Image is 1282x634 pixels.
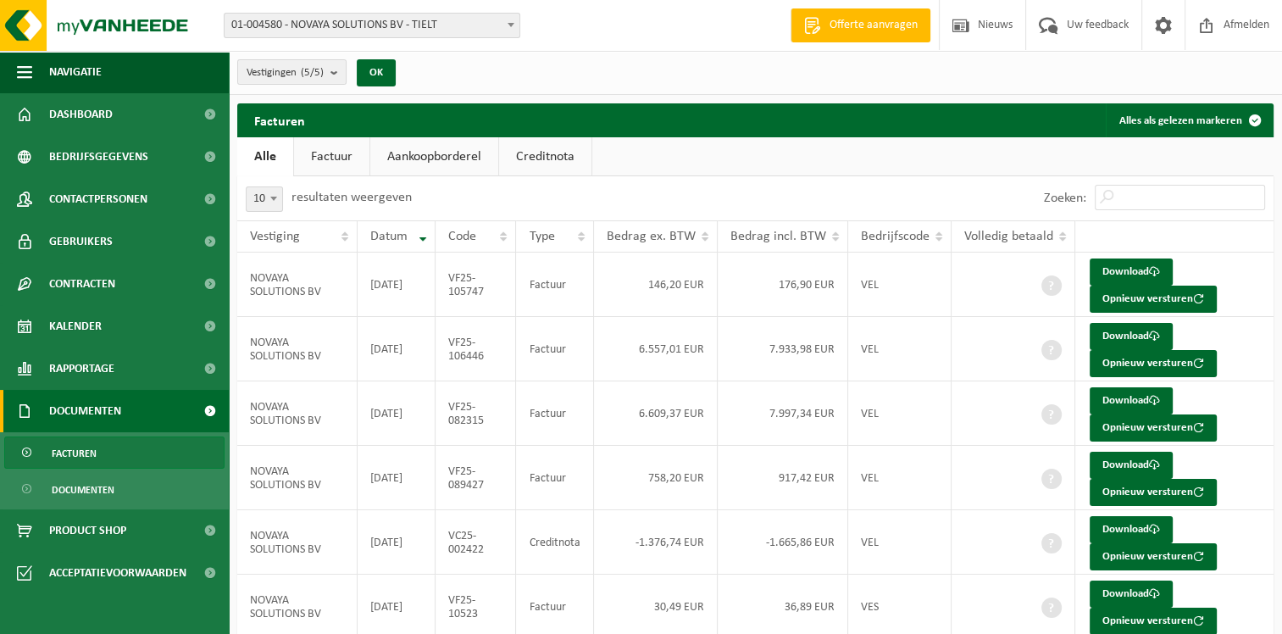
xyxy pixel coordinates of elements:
h2: Facturen [237,103,322,136]
a: Download [1090,452,1173,479]
span: Rapportage [49,348,114,390]
button: Opnieuw versturen [1090,414,1217,442]
a: Download [1090,516,1173,543]
td: [DATE] [358,317,436,381]
span: Volledig betaald [964,230,1053,243]
td: [DATE] [358,381,436,446]
td: [DATE] [358,253,436,317]
button: Vestigingen(5/5) [237,59,347,85]
span: Navigatie [49,51,102,93]
a: Download [1090,259,1173,286]
span: Bedrijfscode [861,230,930,243]
span: Vestiging [250,230,300,243]
a: Facturen [4,437,225,469]
span: 01-004580 - NOVAYA SOLUTIONS BV - TIELT [225,14,519,37]
button: Alles als gelezen markeren [1106,103,1272,137]
td: Factuur [516,253,593,317]
td: Factuur [516,446,593,510]
td: 6.557,01 EUR [594,317,718,381]
td: NOVAYA SOLUTIONS BV [237,381,358,446]
span: Type [529,230,554,243]
td: 146,20 EUR [594,253,718,317]
span: 01-004580 - NOVAYA SOLUTIONS BV - TIELT [224,13,520,38]
a: Creditnota [499,137,591,176]
td: [DATE] [358,510,436,575]
span: Kalender [49,305,102,348]
td: Factuur [516,317,593,381]
button: OK [357,59,396,86]
td: VC25-002422 [436,510,516,575]
td: 7.933,98 EUR [718,317,848,381]
a: Aankoopborderel [370,137,498,176]
span: 10 [246,186,283,212]
span: Facturen [52,437,97,470]
td: VEL [848,446,952,510]
a: Factuur [294,137,369,176]
td: VEL [848,510,952,575]
td: VF25-106446 [436,317,516,381]
a: Download [1090,581,1173,608]
td: VF25-089427 [436,446,516,510]
button: Opnieuw versturen [1090,286,1217,313]
span: Dashboard [49,93,113,136]
count: (5/5) [301,67,324,78]
a: Alle [237,137,293,176]
span: Contracten [49,263,115,305]
span: Offerte aanvragen [825,17,922,34]
span: Documenten [49,390,121,432]
td: 6.609,37 EUR [594,381,718,446]
td: VEL [848,317,952,381]
span: Acceptatievoorwaarden [49,552,186,594]
td: VF25-082315 [436,381,516,446]
td: VEL [848,381,952,446]
label: Zoeken: [1044,192,1086,205]
button: Opnieuw versturen [1090,479,1217,506]
td: NOVAYA SOLUTIONS BV [237,510,358,575]
span: Contactpersonen [49,178,147,220]
label: resultaten weergeven [291,191,412,204]
span: Vestigingen [247,60,324,86]
button: Opnieuw versturen [1090,543,1217,570]
a: Download [1090,323,1173,350]
td: NOVAYA SOLUTIONS BV [237,446,358,510]
td: -1.376,74 EUR [594,510,718,575]
span: Bedrag incl. BTW [730,230,826,243]
span: Datum [370,230,408,243]
a: Download [1090,387,1173,414]
td: NOVAYA SOLUTIONS BV [237,253,358,317]
td: 758,20 EUR [594,446,718,510]
a: Documenten [4,473,225,505]
td: Creditnota [516,510,593,575]
td: 7.997,34 EUR [718,381,848,446]
span: Bedrijfsgegevens [49,136,148,178]
span: Code [448,230,476,243]
td: -1.665,86 EUR [718,510,848,575]
td: Factuur [516,381,593,446]
td: [DATE] [358,446,436,510]
td: VF25-105747 [436,253,516,317]
a: Offerte aanvragen [791,8,930,42]
td: 176,90 EUR [718,253,848,317]
button: Opnieuw versturen [1090,350,1217,377]
span: Bedrag ex. BTW [607,230,696,243]
td: VEL [848,253,952,317]
td: NOVAYA SOLUTIONS BV [237,317,358,381]
span: 10 [247,187,282,211]
span: Gebruikers [49,220,113,263]
span: Product Shop [49,509,126,552]
span: Documenten [52,474,114,506]
td: 917,42 EUR [718,446,848,510]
